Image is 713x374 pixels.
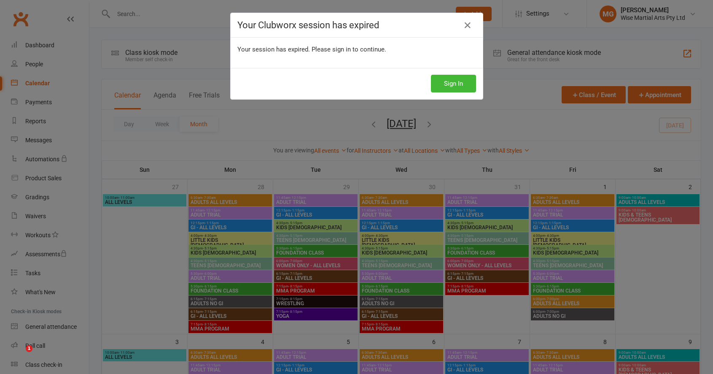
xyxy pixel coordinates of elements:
span: Your session has expired. Please sign in to continue. [237,46,386,53]
h4: Your Clubworx session has expired [237,20,476,30]
span: 1 [26,345,32,352]
iframe: Intercom live chat [8,345,29,366]
a: Close [461,19,474,32]
button: Sign In [431,75,476,92]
